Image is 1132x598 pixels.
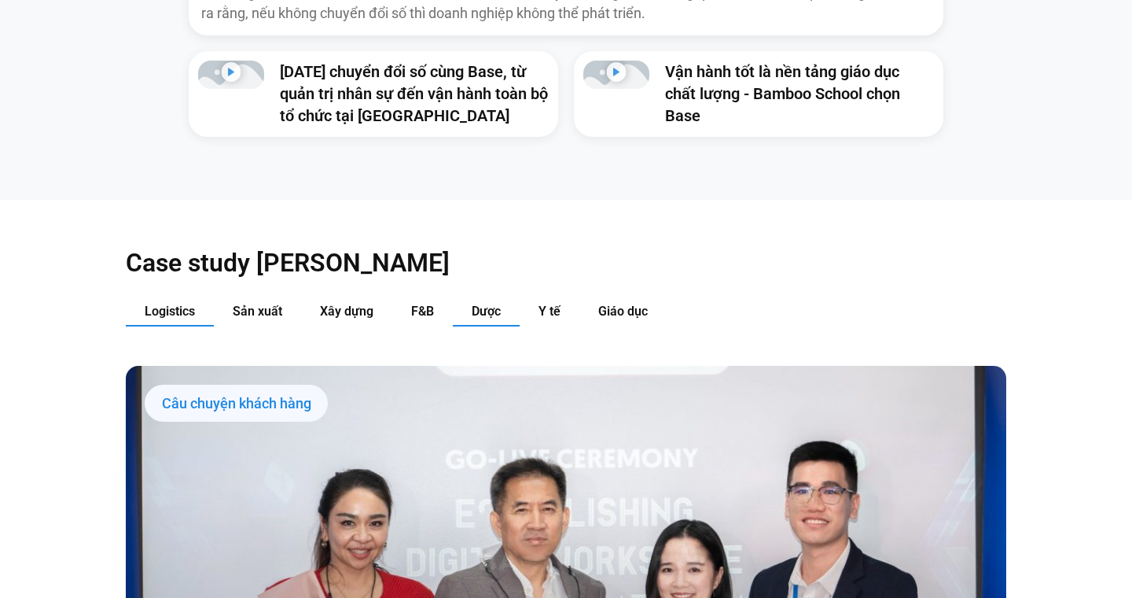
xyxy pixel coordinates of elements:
[126,247,1006,279] h2: Case study [PERSON_NAME]
[538,304,560,319] span: Y tế
[222,62,241,87] div: Phát video
[472,304,501,319] span: Dược
[145,385,328,423] div: Câu chuyện khách hàng
[145,304,195,319] span: Logistics
[598,304,648,319] span: Giáo dục
[665,62,900,125] a: Vận hành tốt là nền tảng giáo dục chất lượng - Bamboo School chọn Base
[607,62,627,87] div: Phát video
[411,304,434,319] span: F&B
[280,62,548,125] a: [DATE] chuyển đổi số cùng Base, từ quản trị nhân sự đến vận hành toàn bộ tổ chức tại [GEOGRAPHIC_...
[320,304,373,319] span: Xây dựng
[233,304,282,319] span: Sản xuất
